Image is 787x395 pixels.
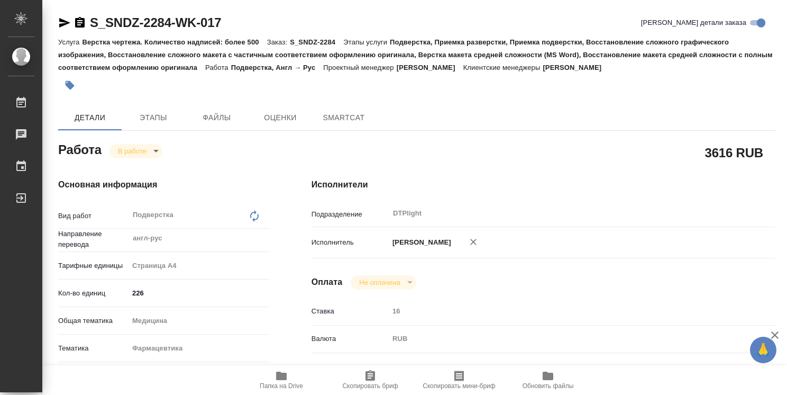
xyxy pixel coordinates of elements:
p: Этапы услуги [343,38,390,46]
span: 🙏 [754,339,772,361]
button: Удалить исполнителя [462,230,485,254]
input: Пустое поле [389,303,737,319]
span: SmartCat [318,111,369,124]
span: Этапы [128,111,179,124]
button: Скопировать бриф [326,365,415,395]
span: Файлы [191,111,242,124]
button: Не оплачена [356,278,403,287]
div: В работе [109,144,162,158]
div: Страница А4 [129,257,269,275]
button: В работе [115,147,150,156]
button: Скопировать ссылку для ЯМессенджера [58,16,71,29]
button: Скопировать мини-бриф [415,365,504,395]
p: Направление перевода [58,229,129,250]
span: Обновить файлы [523,382,574,390]
h4: Исполнители [312,178,775,191]
p: S_SNDZ-2284 [290,38,343,46]
p: Подверстка, Приемка разверстки, Приемка подверстки, Восстановление сложного графического изображе... [58,38,773,71]
a: S_SNDZ-2284-WK-017 [90,15,221,30]
div: В работе [351,275,416,290]
p: Исполнитель [312,237,389,248]
div: RUB [389,330,737,348]
button: Добавить тэг [58,74,81,97]
span: Оценки [255,111,306,124]
p: Работа [205,64,231,71]
button: 🙏 [750,337,776,363]
p: [PERSON_NAME] [397,64,463,71]
p: Валюта [312,334,389,344]
span: Детали [65,111,115,124]
p: Верстка чертежа. Количество надписей: более 500 [82,38,267,46]
p: Подверстка, Англ → Рус [231,64,324,71]
p: Кол-во единиц [58,288,129,299]
span: [PERSON_NAME] детали заказа [641,17,746,28]
h4: Основная информация [58,178,269,191]
p: Вид работ [58,211,129,221]
h4: Оплата [312,276,343,289]
input: ✎ Введи что-нибудь [129,285,269,301]
span: Скопировать бриф [342,382,398,390]
p: Тарифные единицы [58,261,129,271]
button: Обновить файлы [504,365,592,395]
p: Тематика [58,343,129,354]
p: [PERSON_NAME] [389,237,451,248]
p: Общая тематика [58,316,129,326]
p: Подразделение [312,209,389,220]
div: Фармацевтика [129,339,269,357]
div: Медицина [129,312,269,330]
h2: Работа [58,139,102,158]
button: Папка на Drive [237,365,326,395]
button: Скопировать ссылку [74,16,86,29]
span: Папка на Drive [260,382,303,390]
p: Услуга [58,38,82,46]
p: Заказ: [267,38,290,46]
h2: 3616 RUB [705,143,763,161]
p: Ставка [312,306,389,317]
span: Скопировать мини-бриф [423,382,495,390]
p: [PERSON_NAME] [543,64,609,71]
p: Клиентские менеджеры [463,64,543,71]
p: Проектный менеджер [323,64,396,71]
